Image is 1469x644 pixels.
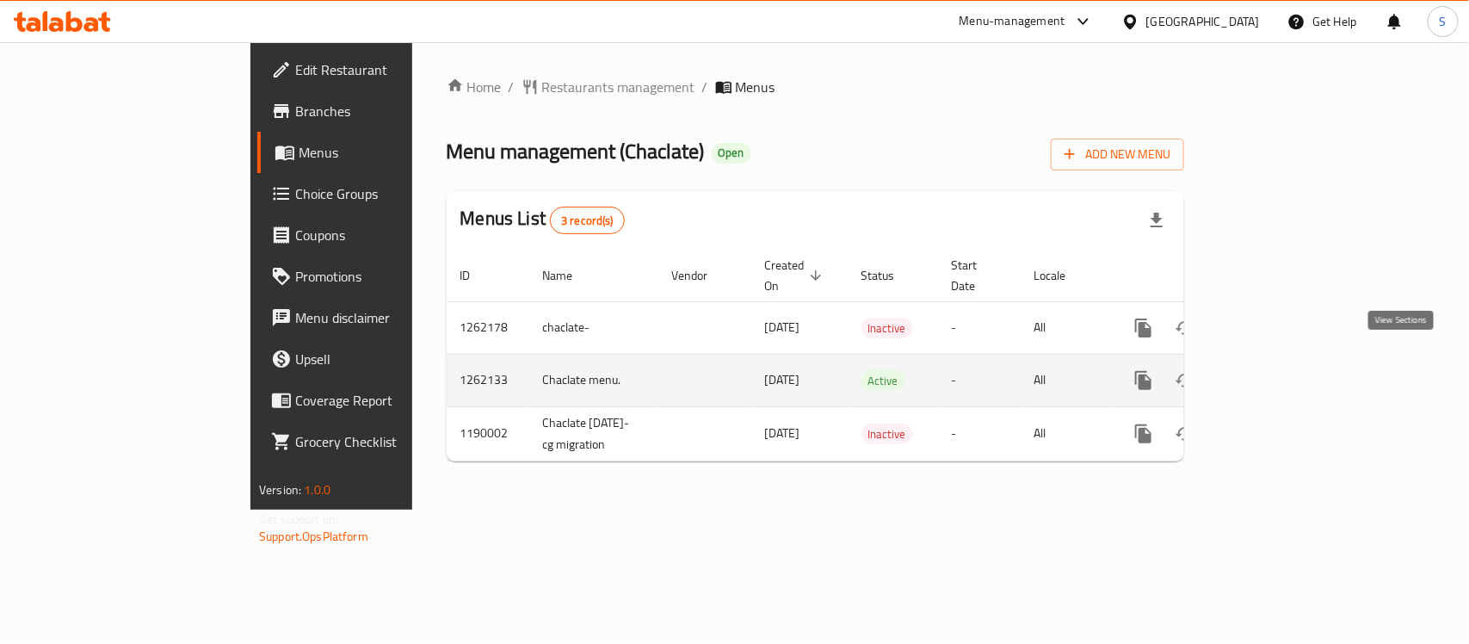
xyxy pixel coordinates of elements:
[1146,12,1260,31] div: [GEOGRAPHIC_DATA]
[522,77,695,97] a: Restaurants management
[765,255,827,296] span: Created On
[257,380,496,421] a: Coverage Report
[529,354,658,406] td: Chaclate menu.
[1136,200,1177,241] div: Export file
[259,525,368,548] a: Support.OpsPlatform
[295,390,482,411] span: Coverage Report
[1051,139,1184,170] button: Add New Menu
[529,406,658,461] td: Chaclate [DATE]-cg migration
[257,421,496,462] a: Grocery Checklist
[257,338,496,380] a: Upsell
[550,207,625,234] div: Total records count
[295,266,482,287] span: Promotions
[295,431,482,452] span: Grocery Checklist
[952,255,1000,296] span: Start Date
[938,354,1021,406] td: -
[1065,144,1170,165] span: Add New Menu
[447,250,1302,461] table: enhanced table
[1123,307,1164,349] button: more
[257,256,496,297] a: Promotions
[1123,360,1164,401] button: more
[1164,307,1206,349] button: Change Status
[712,146,751,160] span: Open
[257,173,496,214] a: Choice Groups
[257,132,496,173] a: Menus
[447,132,705,170] span: Menu management ( Chaclate )
[960,11,1065,32] div: Menu-management
[295,59,482,80] span: Edit Restaurant
[1440,12,1447,31] span: S
[295,101,482,121] span: Branches
[1123,413,1164,455] button: more
[702,77,708,97] li: /
[765,316,800,338] span: [DATE]
[257,90,496,132] a: Branches
[295,183,482,204] span: Choice Groups
[460,206,625,234] h2: Menus List
[765,422,800,444] span: [DATE]
[542,77,695,97] span: Restaurants management
[257,49,496,90] a: Edit Restaurant
[295,349,482,369] span: Upsell
[861,318,913,338] div: Inactive
[861,424,913,444] span: Inactive
[295,225,482,245] span: Coupons
[736,77,775,97] span: Menus
[529,301,658,354] td: chaclate-
[1021,354,1109,406] td: All
[938,406,1021,461] td: -
[509,77,515,97] li: /
[938,301,1021,354] td: -
[861,265,917,286] span: Status
[672,265,731,286] span: Vendor
[257,297,496,338] a: Menu disclaimer
[259,508,338,530] span: Get support on:
[304,479,330,501] span: 1.0.0
[259,479,301,501] span: Version:
[861,319,913,338] span: Inactive
[299,142,482,163] span: Menus
[765,368,800,391] span: [DATE]
[543,265,596,286] span: Name
[1021,406,1109,461] td: All
[1109,250,1302,302] th: Actions
[257,214,496,256] a: Coupons
[295,307,482,328] span: Menu disclaimer
[1164,413,1206,455] button: Change Status
[712,143,751,164] div: Open
[460,265,493,286] span: ID
[447,77,1184,97] nav: breadcrumb
[551,213,624,229] span: 3 record(s)
[1034,265,1089,286] span: Locale
[861,370,905,391] div: Active
[861,371,905,391] span: Active
[1021,301,1109,354] td: All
